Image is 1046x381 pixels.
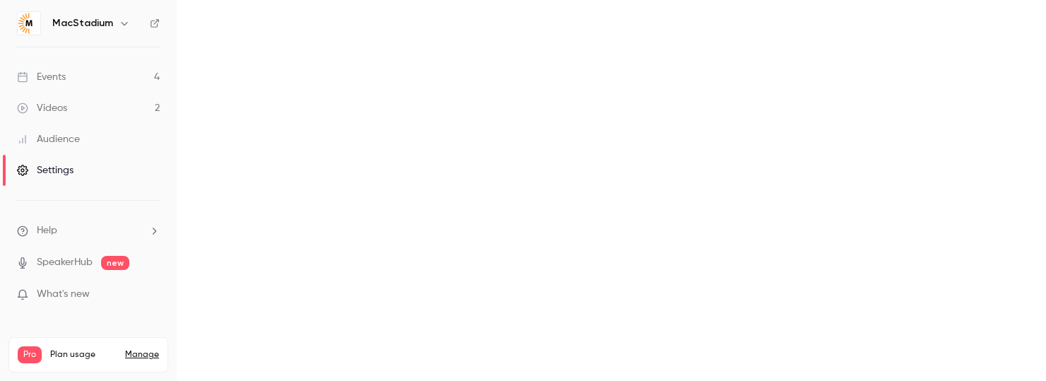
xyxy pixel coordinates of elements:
[37,287,90,302] span: What's new
[17,70,66,84] div: Events
[18,12,40,35] img: MacStadium
[52,16,113,30] h6: MacStadium
[37,255,93,270] a: SpeakerHub
[17,101,67,115] div: Videos
[37,223,57,238] span: Help
[50,349,117,361] span: Plan usage
[17,163,74,177] div: Settings
[18,346,42,363] span: Pro
[17,223,160,238] li: help-dropdown-opener
[17,132,80,146] div: Audience
[101,256,129,270] span: new
[125,349,159,361] a: Manage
